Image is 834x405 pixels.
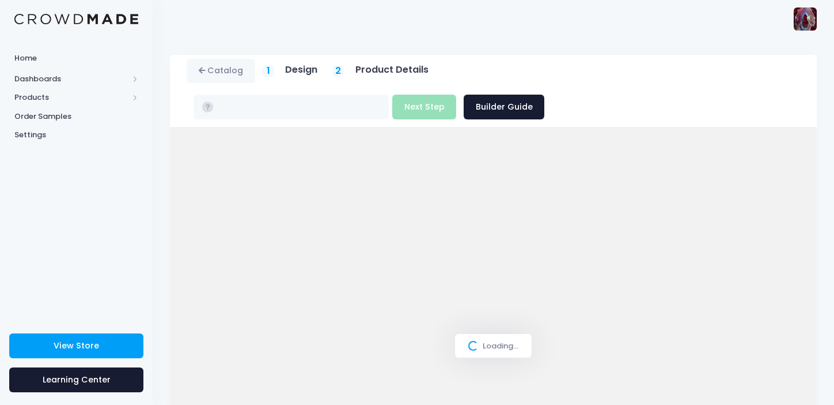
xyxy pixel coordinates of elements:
h5: Design [285,64,317,76]
span: Dashboards [14,73,128,85]
span: Products [14,92,128,103]
div: Loading... [455,334,532,358]
a: Learning Center [9,367,143,392]
span: View Store [54,340,99,351]
span: Settings [14,129,138,141]
h5: Product Details [355,64,429,76]
img: Logo [14,14,138,25]
span: Home [14,52,138,64]
a: Builder Guide [464,95,544,119]
img: User [794,7,817,31]
a: View Store [9,333,143,358]
span: 2 [335,64,341,78]
span: 1 [267,64,270,78]
a: Catalog [187,59,255,84]
span: Learning Center [43,374,111,385]
span: Order Samples [14,111,138,122]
